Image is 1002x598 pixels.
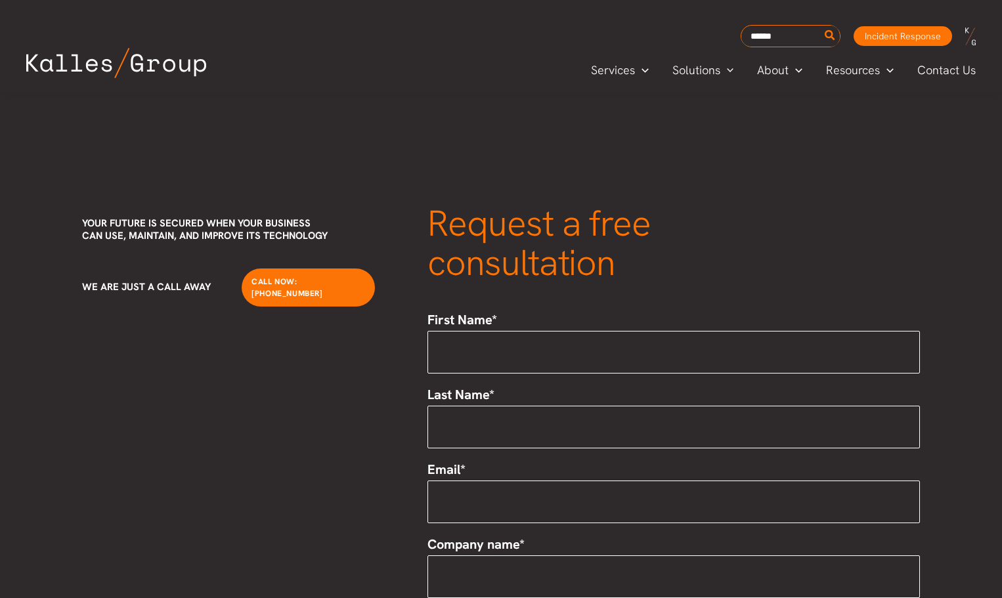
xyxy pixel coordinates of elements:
span: We are just a call away [82,280,211,293]
a: SolutionsMenu Toggle [661,60,746,80]
span: Last Name [427,386,489,403]
img: Kalles Group [26,48,206,78]
a: Incident Response [854,26,952,46]
span: Email [427,461,460,478]
a: AboutMenu Toggle [745,60,814,80]
span: Menu Toggle [789,60,802,80]
span: Resources [826,60,880,80]
a: Contact Us [905,60,989,80]
span: Solutions [672,60,720,80]
span: Menu Toggle [635,60,649,80]
span: Request a free consultation [427,200,651,286]
span: About [757,60,789,80]
span: Your future is secured when your business can use, maintain, and improve its technology [82,217,328,242]
a: Call Now: [PHONE_NUMBER] [242,268,375,307]
span: First Name [427,311,492,328]
span: Services [591,60,635,80]
button: Search [822,26,839,47]
nav: Primary Site Navigation [579,59,989,81]
span: Call Now: [PHONE_NUMBER] [251,276,322,299]
span: Menu Toggle [880,60,894,80]
span: Company name [427,536,519,553]
span: Menu Toggle [720,60,734,80]
span: Contact Us [917,60,976,80]
a: ServicesMenu Toggle [579,60,661,80]
a: ResourcesMenu Toggle [814,60,905,80]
